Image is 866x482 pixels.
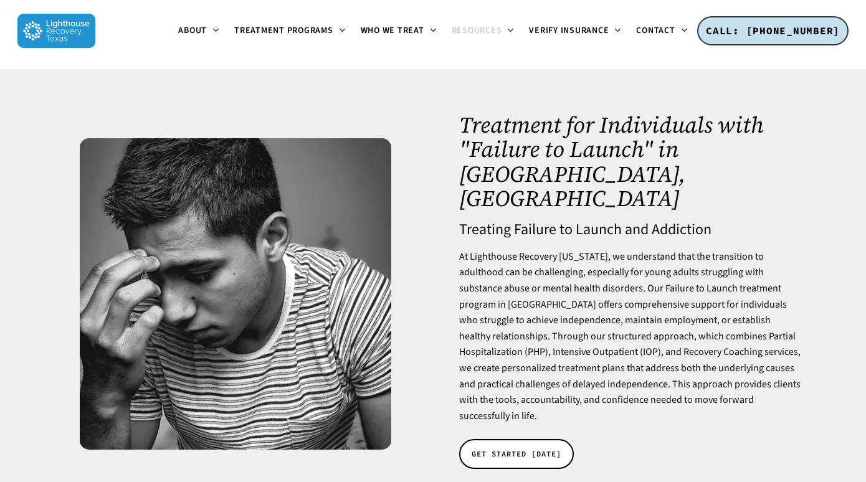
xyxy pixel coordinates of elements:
[361,24,424,37] span: Who We Treat
[472,448,561,460] span: GET STARTED [DATE]
[353,26,444,36] a: Who We Treat
[459,222,802,238] h4: Treating Failure to Launch and Addiction
[528,345,545,359] a: PHP
[697,16,849,46] a: CALL: [PHONE_NUMBER]
[629,26,695,36] a: Contact
[521,26,629,36] a: Verify Insurance
[444,26,522,36] a: Resources
[529,24,609,37] span: Verify Insurance
[643,345,658,359] a: IOP
[227,26,353,36] a: Treatment Programs
[459,439,574,469] a: GET STARTED [DATE]
[17,14,95,48] img: Lighthouse Recovery Texas
[452,24,502,37] span: Resources
[80,138,391,450] img: A vertical shot of an upset young male in grayscale
[178,24,207,37] span: About
[234,24,333,37] span: Treatment Programs
[459,113,802,211] h1: Treatment for Individuals with "Failure to Launch" in [GEOGRAPHIC_DATA], [GEOGRAPHIC_DATA]
[636,24,675,37] span: Contact
[459,249,802,425] p: At Lighthouse Recovery [US_STATE], we understand that the transition to adulthood can be challeng...
[171,26,227,36] a: About
[706,24,840,37] span: CALL: [PHONE_NUMBER]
